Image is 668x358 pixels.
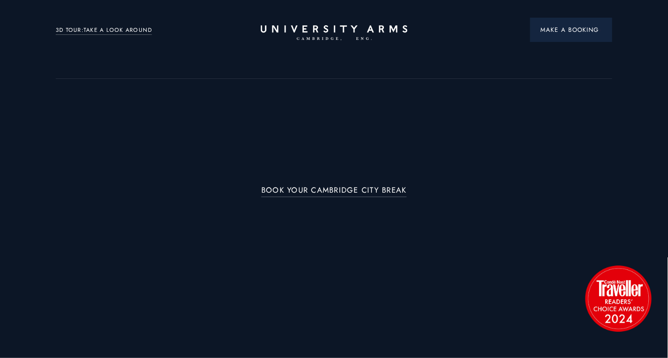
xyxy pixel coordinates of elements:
[530,18,612,42] button: Make a BookingArrow icon
[261,25,408,41] a: Home
[580,260,656,336] img: image-2524eff8f0c5d55edbf694693304c4387916dea5-1501x1501-png
[599,28,602,32] img: Arrow icon
[261,186,407,198] a: BOOK YOUR CAMBRIDGE CITY BREAK
[56,26,152,35] a: 3D TOUR:TAKE A LOOK AROUND
[540,25,602,34] span: Make a Booking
